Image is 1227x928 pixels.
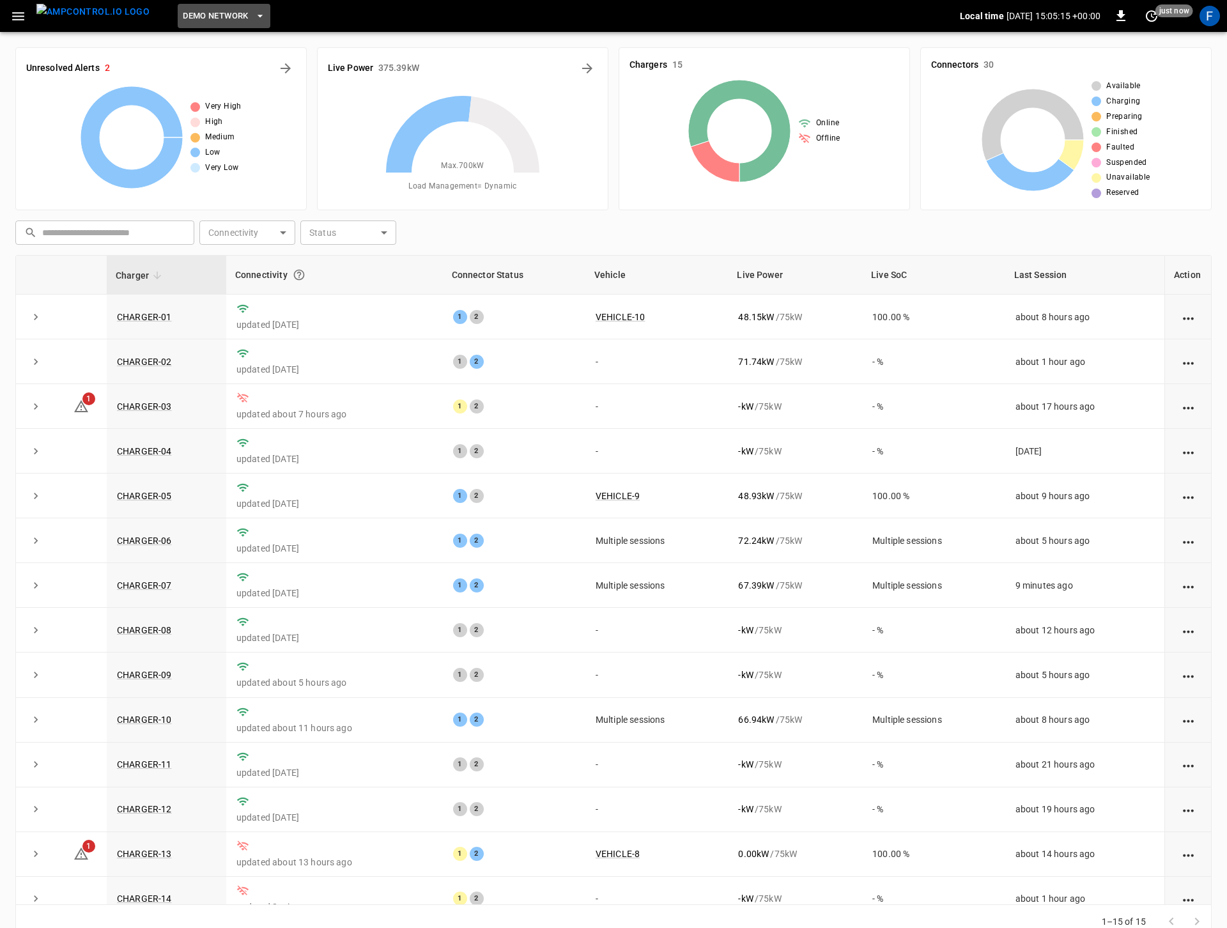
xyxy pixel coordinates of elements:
a: CHARGER-12 [117,804,172,814]
td: about 9 hours ago [1005,474,1164,518]
div: action cell options [1180,758,1196,771]
p: updated [DATE] [236,766,433,779]
div: 2 [470,713,484,727]
td: about 14 hours ago [1005,832,1164,877]
div: action cell options [1180,490,1196,502]
div: / 75 kW [738,847,852,860]
td: - % [862,653,1005,697]
a: CHARGER-03 [117,401,172,412]
h6: Chargers [629,58,667,72]
p: updated about 13 hours ago [236,856,433,869]
h6: Unresolved Alerts [26,61,100,75]
td: - [585,429,729,474]
div: action cell options [1180,579,1196,592]
p: - kW [738,803,753,816]
a: CHARGER-04 [117,446,172,456]
div: 2 [470,578,484,592]
p: 0.00 kW [738,847,769,860]
span: 1 [82,392,95,405]
button: set refresh interval [1141,6,1162,26]
a: 1 [73,401,89,411]
button: expand row [26,889,45,908]
button: All Alerts [275,58,296,79]
div: / 75 kW [738,445,852,458]
span: Online [816,117,839,130]
th: Vehicle [585,256,729,295]
td: about 8 hours ago [1005,698,1164,743]
img: ampcontrol.io logo [36,4,150,20]
div: / 75 kW [738,311,852,323]
span: Unavailable [1106,171,1150,184]
th: Live Power [728,256,862,295]
button: Energy Overview [577,58,598,79]
p: 72.24 kW [738,534,774,547]
div: 1 [453,534,467,548]
div: 1 [453,444,467,458]
p: 48.93 kW [738,490,774,502]
div: 2 [470,757,484,771]
div: 1 [453,355,467,369]
p: - kW [738,445,753,458]
p: 71.74 kW [738,355,774,368]
button: expand row [26,397,45,416]
span: Faulted [1106,141,1134,154]
span: just now [1155,4,1193,17]
p: - kW [738,892,753,905]
div: / 75 kW [738,758,852,771]
span: Charger [116,268,166,283]
div: 1 [453,802,467,816]
h6: 2 [105,61,110,75]
div: / 75 kW [738,534,852,547]
div: 2 [470,355,484,369]
button: expand row [26,800,45,819]
a: CHARGER-02 [117,357,172,367]
a: CHARGER-07 [117,580,172,591]
p: - kW [738,624,753,637]
div: / 75 kW [738,892,852,905]
span: DEMO NETWORK [183,9,248,24]
td: - [585,653,729,697]
h6: Live Power [328,61,373,75]
div: action cell options [1180,624,1196,637]
td: - [585,339,729,384]
span: 1 [82,840,95,853]
a: CHARGER-05 [117,491,172,501]
div: action cell options [1180,803,1196,816]
td: about 5 hours ago [1005,653,1164,697]
span: Preparing [1106,111,1143,123]
button: Connection between the charger and our software. [288,263,311,286]
div: 2 [470,310,484,324]
td: about 19 hours ago [1005,787,1164,832]
div: action cell options [1180,534,1196,547]
p: 1–15 of 15 [1102,915,1146,928]
td: about 1 hour ago [1005,877,1164,922]
p: updated [DATE] [236,318,433,331]
div: action cell options [1180,311,1196,323]
td: - % [862,384,1005,429]
div: 1 [453,757,467,771]
div: action cell options [1180,713,1196,726]
button: expand row [26,486,45,506]
h6: Connectors [931,58,978,72]
td: - [585,787,729,832]
p: updated [DATE] [236,542,433,555]
div: action cell options [1180,669,1196,681]
th: Last Session [1005,256,1164,295]
td: - % [862,608,1005,653]
div: 1 [453,489,467,503]
td: about 21 hours ago [1005,743,1164,787]
div: / 75 kW [738,624,852,637]
button: DEMO NETWORK [178,4,270,29]
th: Live SoC [862,256,1005,295]
p: - kW [738,400,753,413]
div: 1 [453,623,467,637]
p: [DATE] 15:05:15 +00:00 [1007,10,1100,22]
td: about 8 hours ago [1005,295,1164,339]
button: expand row [26,352,45,371]
div: action cell options [1180,847,1196,860]
td: about 12 hours ago [1005,608,1164,653]
div: 2 [470,668,484,682]
span: Medium [205,131,235,144]
p: updated about 11 hours ago [236,722,433,734]
span: Charging [1106,95,1140,108]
